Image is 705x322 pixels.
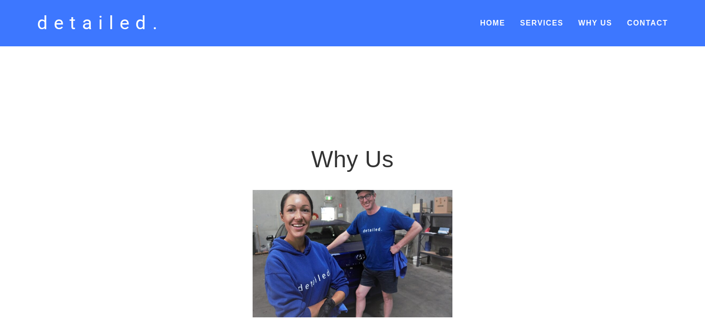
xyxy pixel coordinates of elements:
[32,9,168,37] a: detailed.
[627,15,668,32] a: Contact
[253,145,452,174] h1: Why Us
[480,15,505,32] a: Home
[578,19,612,27] a: Why Us
[520,19,563,27] a: Services
[253,190,452,317] img: The Detailed team cleaning at a dealership.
